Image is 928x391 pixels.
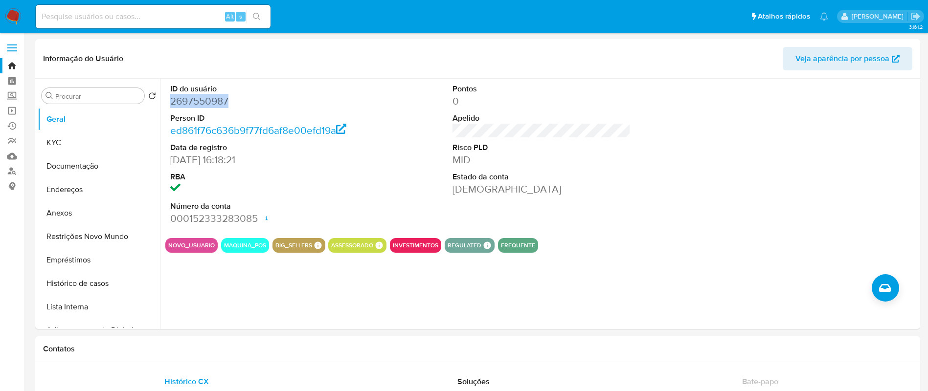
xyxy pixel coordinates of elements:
span: Veja aparência por pessoa [795,47,889,70]
button: Empréstimos [38,248,160,272]
dd: MID [453,153,631,167]
a: Notificações [820,12,828,21]
a: ed861f76c636b9f77fd6af8e00efd19a [170,123,346,137]
a: Sair [910,11,921,22]
button: search-icon [247,10,267,23]
h1: Contatos [43,344,912,354]
button: Procurar [45,92,53,100]
input: Pesquise usuários ou casos... [36,10,271,23]
span: Bate-papo [742,376,778,387]
dt: Data de registro [170,142,349,153]
span: Soluções [457,376,490,387]
button: Anexos [38,201,160,225]
button: Geral [38,108,160,131]
button: Lista Interna [38,295,160,319]
dd: 2697550987 [170,94,349,108]
button: Histórico de casos [38,272,160,295]
dt: Número da conta [170,201,349,212]
dt: Person ID [170,113,349,124]
span: Atalhos rápidos [758,11,810,22]
h1: Informação do Usuário [43,54,123,64]
dd: 0 [453,94,631,108]
input: Procurar [55,92,140,101]
button: Endereços [38,178,160,201]
button: Documentação [38,154,160,178]
span: s [239,12,242,21]
button: KYC [38,131,160,154]
button: Retornar ao pedido padrão [148,92,156,103]
button: Adiantamentos de Dinheiro [38,319,160,342]
p: eduardo.dutra@mercadolivre.com [852,12,907,21]
dt: Pontos [453,84,631,94]
dt: ID do usuário [170,84,349,94]
dt: Risco PLD [453,142,631,153]
dt: Estado da conta [453,172,631,182]
dt: RBA [170,172,349,182]
button: Restrições Novo Mundo [38,225,160,248]
dd: 000152333283085 [170,212,349,225]
span: Alt [226,12,234,21]
span: Histórico CX [164,376,209,387]
button: Veja aparência por pessoa [783,47,912,70]
dd: [DATE] 16:18:21 [170,153,349,167]
dd: [DEMOGRAPHIC_DATA] [453,182,631,196]
dt: Apelido [453,113,631,124]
